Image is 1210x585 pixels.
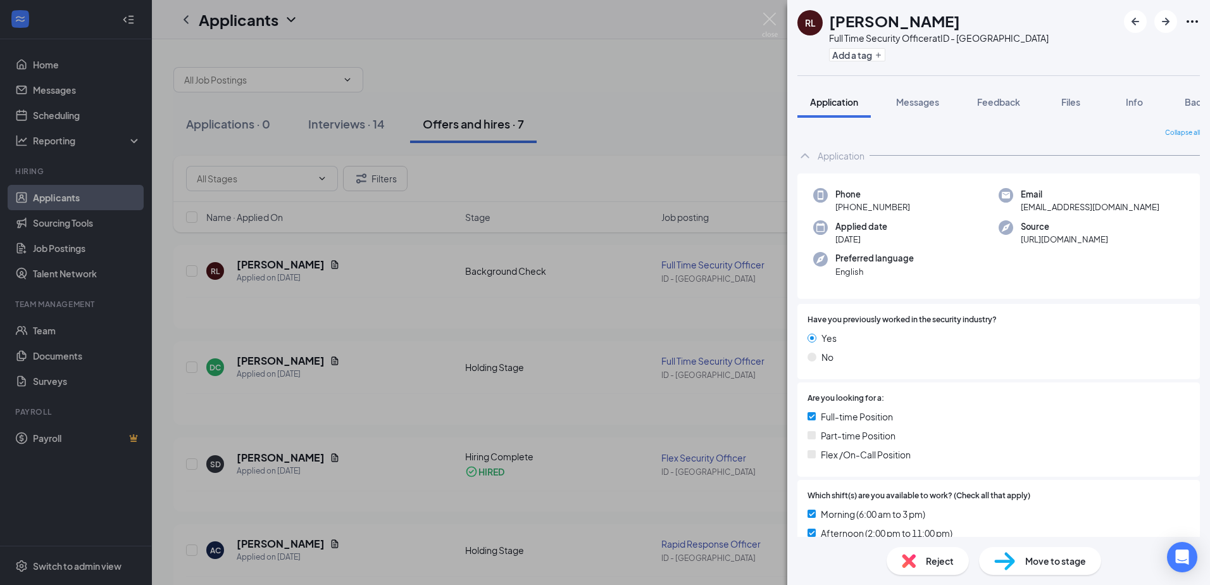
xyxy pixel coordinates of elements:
div: Open Intercom Messenger [1167,542,1197,572]
span: Which shift(s) are you available to work? (Check all that apply) [808,490,1030,502]
span: Are you looking for a: [808,393,884,405]
span: Full-time Position [821,410,893,424]
span: Afternoon (2:00 pm to 11:00 pm) [821,526,952,540]
span: Have you previously worked in the security industry? [808,314,997,326]
button: ArrowLeftNew [1124,10,1147,33]
span: Yes [821,331,837,345]
span: No [821,350,833,364]
button: PlusAdd a tag [829,48,885,61]
span: Morning (6:00 am to 3 pm) [821,507,925,521]
span: Collapse all [1165,128,1200,138]
span: Info [1126,96,1143,108]
svg: ArrowRight [1158,14,1173,29]
span: Move to stage [1025,554,1086,568]
span: [DATE] [835,233,887,246]
span: Part-time Position [821,429,895,443]
svg: Plus [875,51,882,59]
span: Email [1021,188,1159,201]
span: Applied date [835,220,887,233]
span: Source [1021,220,1108,233]
span: [URL][DOMAIN_NAME] [1021,233,1108,246]
span: Flex /On-Call Position [821,448,911,462]
span: Phone [835,188,910,201]
span: Files [1061,96,1080,108]
h1: [PERSON_NAME] [829,10,960,32]
div: Application [818,149,864,162]
button: ArrowRight [1154,10,1177,33]
svg: ChevronUp [797,148,813,163]
span: English [835,265,914,278]
div: Full Time Security Officer at ID - [GEOGRAPHIC_DATA] [829,32,1049,44]
span: Feedback [977,96,1020,108]
span: Preferred language [835,252,914,265]
span: [EMAIL_ADDRESS][DOMAIN_NAME] [1021,201,1159,213]
span: Application [810,96,858,108]
span: Reject [926,554,954,568]
svg: ArrowLeftNew [1128,14,1143,29]
span: Messages [896,96,939,108]
svg: Ellipses [1185,14,1200,29]
div: RL [805,16,816,29]
span: [PHONE_NUMBER] [835,201,910,213]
